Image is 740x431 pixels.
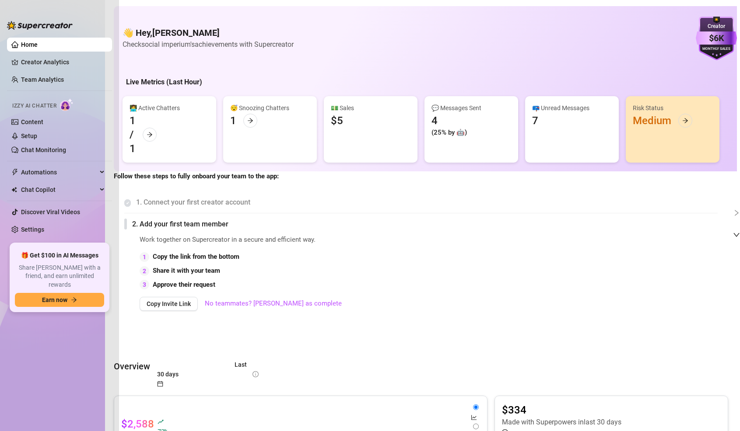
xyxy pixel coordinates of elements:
iframe: Adding Team Members [543,235,718,347]
article: Overview [114,360,150,373]
a: No teammates? [PERSON_NAME] as complete [205,299,342,309]
strong: Copy the link from the bottom [153,253,239,261]
strong: Approve their request [153,281,215,288]
article: Check social imperium's achievements with Supercreator [123,39,294,50]
h5: Live Metrics (Last Hour) [126,77,202,87]
div: 2 [140,266,149,276]
div: $5 [331,114,343,128]
span: Earn now [42,296,67,303]
a: Home [21,41,38,48]
span: arrow-right [682,118,688,124]
img: purple-badge-B9DA21FR.svg [696,17,737,60]
a: Content [21,118,43,125]
div: Monthly Sales [696,46,737,52]
input: pie-chart [473,424,479,429]
div: 1 [230,114,236,128]
span: rise [158,419,164,425]
span: 1. Connect your first creator account [136,198,250,206]
strong: Share it with your team [153,267,220,275]
div: Risk Status [633,103,712,113]
span: line-chart [471,414,477,421]
a: Settings [21,226,44,233]
a: Team Analytics [21,76,64,83]
span: collapsed [733,209,740,216]
div: 1. Connect your first creator account [124,191,718,213]
span: 2. Add your first team member [132,220,228,228]
span: calendar [157,381,163,387]
button: Copy Invite Link [140,297,198,311]
span: expanded [733,231,740,238]
span: arrow-right [71,297,77,303]
input: line-chart [473,404,479,410]
div: 3 [140,280,149,289]
button: Earn nowarrow-right [15,293,104,307]
article: $334 [502,403,621,417]
span: Chat Copilot [21,183,97,197]
img: AI Chatter [60,98,74,111]
span: thunderbolt [11,169,18,176]
div: 👩‍💻 Active Chatters [130,103,209,113]
span: Izzy AI Chatter [12,102,56,110]
div: 1 [130,142,136,156]
img: Chat Copilot [11,187,17,193]
div: 1 [140,252,149,262]
div: 😴 Snoozing Chatters [230,103,310,113]
div: Creator [696,22,737,31]
div: 💵 Sales [331,103,410,113]
a: Discover Viral Videos [21,209,80,215]
strong: Follow these steps to fully onboard your team to the app: [114,172,279,180]
a: Chat Monitoring [21,146,66,153]
div: 📪 Unread Messages [532,103,612,113]
span: Work together on Supercreator in a secure and efficient way. [140,235,521,245]
a: Creator Analytics [21,55,105,69]
span: arrow-right [247,118,253,124]
span: 🎁 Get $100 in AI Messages [21,251,98,260]
a: Setup [21,132,37,139]
div: 💬 Messages Sent [431,103,511,113]
span: info-circle [253,371,259,377]
span: arrow-right [147,132,153,138]
span: Share [PERSON_NAME] with a friend, and earn unlimited rewards [15,264,104,289]
div: 4 [431,114,467,128]
article: Made with Superpowers in last 30 days [502,417,621,428]
span: Last 30 days [157,361,247,378]
h4: 👋 Hey, [PERSON_NAME] [123,27,294,39]
div: (25% by 🤖) [431,128,467,138]
span: Copy Invite Link [147,300,191,307]
img: logo-BBDzfeDw.svg [7,21,73,30]
div: 1 [130,114,136,128]
div: $6K [696,31,737,45]
div: 2. Add your first team member [124,213,718,235]
span: Automations [21,165,97,179]
div: 7 [532,114,538,128]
